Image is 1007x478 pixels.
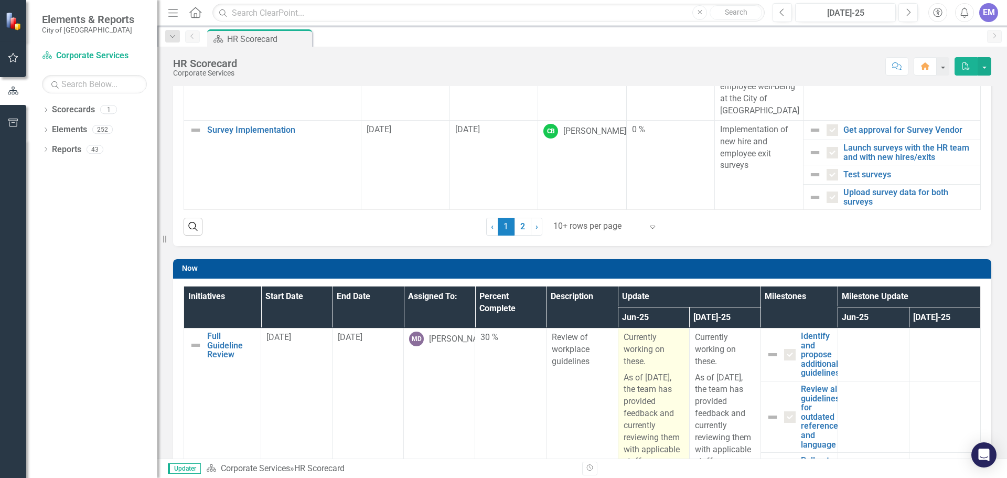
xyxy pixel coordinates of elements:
[760,328,838,381] td: Double-Click to Edit Right Click for Context Menu
[803,140,980,165] td: Double-Click to Edit Right Click for Context Menu
[173,69,237,77] div: Corporate Services
[266,332,291,342] span: [DATE]
[809,146,821,159] img: Not Defined
[801,332,840,378] a: Identify and propose additional guidelines
[92,125,113,134] div: 252
[695,370,755,468] p: As of [DATE], the team has provided feedback and currently reviewing them with applicable staff.
[42,13,134,26] span: Elements & Reports
[909,328,980,381] td: Double-Click to Edit
[710,5,762,20] button: Search
[838,328,909,381] td: Double-Click to Edit
[725,8,747,16] span: Search
[87,145,103,154] div: 43
[367,124,391,134] span: [DATE]
[626,120,715,209] td: Double-Click to Edit
[760,381,838,452] td: Double-Click to Edit Right Click for Context Menu
[535,221,538,231] span: ›
[168,463,201,474] span: Updater
[766,348,779,361] img: Not Defined
[766,411,779,423] img: Not Defined
[221,463,290,473] a: Corporate Services
[803,120,980,140] td: Double-Click to Edit Right Click for Context Menu
[100,105,117,114] div: 1
[227,33,309,46] div: HR Scorecard
[803,165,980,185] td: Double-Click to Edit Right Click for Context Menu
[42,50,147,62] a: Corporate Services
[809,168,821,181] img: Not Defined
[801,385,842,449] a: Review all guidelines for outdated references and language
[338,332,362,342] span: [DATE]
[799,7,892,19] div: [DATE]-25
[979,3,998,22] button: EM
[543,124,558,139] div: CB
[5,12,24,30] img: ClearPoint Strategy
[52,144,81,156] a: Reports
[624,370,684,468] p: As of [DATE], the team has provided feedback and currently reviewing them with applicable staff.
[809,191,821,204] img: Not Defined
[42,26,134,34] small: City of [GEOGRAPHIC_DATA]
[189,124,202,136] img: Not Defined
[42,75,147,93] input: Search Below...
[212,4,765,22] input: Search ClearPoint...
[189,339,202,352] img: Not Defined
[52,124,87,136] a: Elements
[909,381,980,452] td: Double-Click to Edit
[182,264,986,272] h3: Now
[429,333,492,345] div: [PERSON_NAME]
[809,124,821,136] img: Not Defined
[409,332,424,346] div: MD
[498,218,515,236] span: 1
[207,125,356,135] a: Survey Implementation
[720,124,788,171] span: Implementation of new hire and employee exit surveys
[843,170,975,179] a: Test surveys
[563,125,626,137] div: [PERSON_NAME]
[843,188,975,206] a: Upload survey data for both surveys
[206,463,574,475] div: »
[455,124,480,134] span: [DATE]
[632,124,710,136] div: 0 %
[480,332,541,344] div: 30 %
[173,58,237,69] div: HR Scorecard
[624,332,684,370] p: Currently working on these.
[207,332,255,359] a: Full Guideline Review
[491,221,494,231] span: ‹
[552,332,590,366] span: Review of workplace guidelines
[971,442,997,468] div: Open Intercom Messenger
[695,332,755,370] p: Currently working on these.
[843,125,975,135] a: Get approval for Survey Vendor
[803,185,980,210] td: Double-Click to Edit Right Click for Context Menu
[294,463,345,473] div: HR Scorecard
[515,218,531,236] a: 2
[843,143,975,162] a: Launch surveys with the HR team and with new hires/exits
[795,3,896,22] button: [DATE]-25
[838,381,909,452] td: Double-Click to Edit
[184,120,361,209] td: Double-Click to Edit Right Click for Context Menu
[52,104,95,116] a: Scorecards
